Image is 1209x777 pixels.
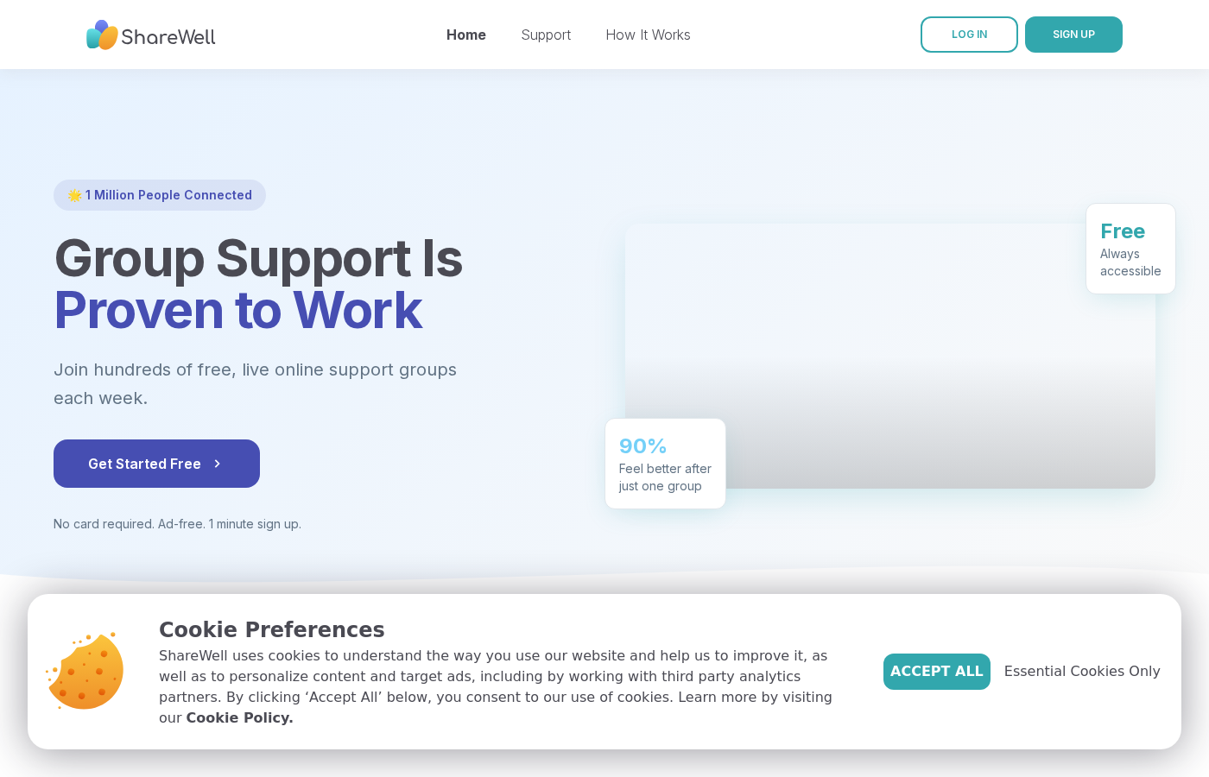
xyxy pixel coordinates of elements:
div: Always accessible [1100,242,1162,276]
span: SIGN UP [1053,28,1095,41]
button: Accept All [883,654,991,690]
h1: Group Support Is [54,231,584,335]
a: LOG IN [921,16,1018,53]
div: Feel better after just one group [619,457,712,491]
span: Proven to Work [54,278,421,340]
a: Home [446,26,486,43]
span: Essential Cookies Only [1004,661,1161,682]
button: Get Started Free [54,439,260,488]
p: Join hundreds of free, live online support groups each week. [54,356,551,412]
span: LOG IN [952,28,987,41]
img: ShareWell Nav Logo [86,11,216,59]
div: 🌟 1 Million People Connected [54,180,266,211]
a: Support [521,26,571,43]
div: 90% [619,429,712,457]
span: Accept All [890,661,984,682]
a: How It Works [605,26,691,43]
p: No card required. Ad-free. 1 minute sign up. [54,515,584,533]
button: SIGN UP [1025,16,1123,53]
p: Cookie Preferences [159,615,856,646]
p: ShareWell uses cookies to understand the way you use our website and help us to improve it, as we... [159,646,856,729]
div: Free [1100,214,1162,242]
span: Get Started Free [88,453,225,474]
a: Cookie Policy. [187,708,294,729]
